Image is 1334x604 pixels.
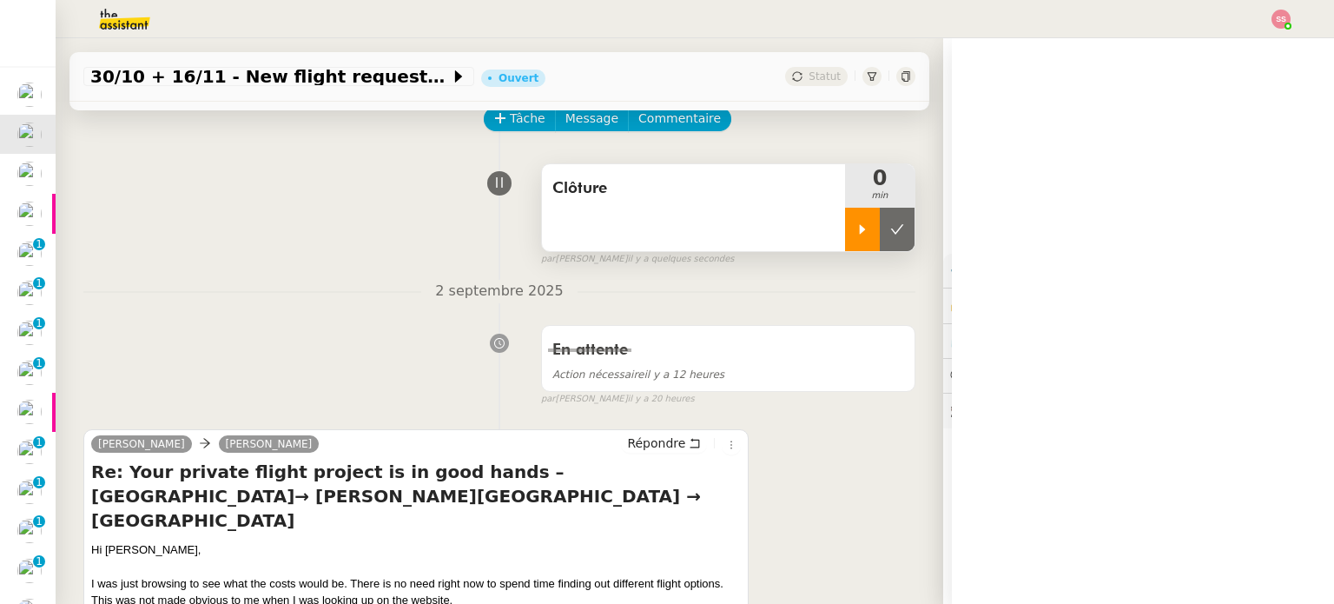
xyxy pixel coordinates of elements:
span: 30/10 + 16/11 - New flight request - [PERSON_NAME] [90,68,450,85]
span: Tâche [510,109,545,129]
p: 1 [36,277,43,293]
h4: Re: Your private flight project is in good hands – [GEOGRAPHIC_DATA]→ [PERSON_NAME][GEOGRAPHIC_DA... [91,460,741,533]
button: Tâche [484,107,556,131]
img: users%2FC9SBsJ0duuaSgpQFj5LgoEX8n0o2%2Favatar%2Fec9d51b8-9413-4189-adfb-7be4d8c96a3c [17,440,42,464]
span: min [845,189,915,203]
div: Ouvert [499,73,538,83]
img: users%2FC9SBsJ0duuaSgpQFj5LgoEX8n0o2%2Favatar%2Fec9d51b8-9413-4189-adfb-7be4d8c96a3c [17,480,42,504]
img: users%2FUQAb0KOQcGeNVnssJf9NPUNij7Q2%2Favatar%2F2b208627-fdf6-43a8-9947-4b7c303c77f2 [17,400,42,424]
nz-badge-sup: 1 [33,238,45,250]
span: 0 [845,168,915,189]
span: Message [565,109,618,129]
div: 🕵️Autres demandes en cours 19 [943,394,1334,428]
img: svg [1271,10,1291,29]
span: Action nécessaire [552,368,644,381]
a: [PERSON_NAME] [219,436,320,452]
span: il y a 12 heures [552,368,724,381]
nz-badge-sup: 1 [33,357,45,369]
span: il y a 20 heures [628,392,695,407]
span: ⏲️ [950,334,1070,348]
div: ⚙️Procédures [943,254,1334,288]
img: users%2F1PNv5soDtMeKgnH5onPMHqwjzQn1%2Favatar%2Fd0f44614-3c2d-49b8-95e9-0356969fcfd1 [17,162,42,186]
div: 🔐Données client [943,289,1334,322]
a: [PERSON_NAME] [91,436,192,452]
img: users%2FC9SBsJ0duuaSgpQFj5LgoEX8n0o2%2Favatar%2Fec9d51b8-9413-4189-adfb-7be4d8c96a3c [17,519,42,543]
span: 🔐 [950,295,1063,315]
div: 💬Commentaires [943,359,1334,393]
nz-badge-sup: 1 [33,476,45,488]
span: ⚙️ [950,261,1040,281]
button: Commentaire [628,107,731,131]
span: Statut [809,70,841,83]
span: 💬 [950,368,1061,382]
span: En attente [552,342,628,358]
span: par [541,252,556,267]
nz-badge-sup: 1 [33,515,45,528]
nz-badge-sup: 1 [33,436,45,448]
img: users%2FC9SBsJ0duuaSgpQFj5LgoEX8n0o2%2Favatar%2Fec9d51b8-9413-4189-adfb-7be4d8c96a3c [17,321,42,345]
nz-badge-sup: 1 [33,277,45,289]
p: 1 [36,515,43,531]
nz-badge-sup: 1 [33,555,45,567]
span: Clôture [552,176,835,202]
span: Commentaire [638,109,721,129]
img: users%2FC9SBsJ0duuaSgpQFj5LgoEX8n0o2%2Favatar%2Fec9d51b8-9413-4189-adfb-7be4d8c96a3c [17,281,42,305]
img: users%2FC9SBsJ0duuaSgpQFj5LgoEX8n0o2%2Favatar%2Fec9d51b8-9413-4189-adfb-7be4d8c96a3c [17,361,42,385]
p: 1 [36,317,43,333]
p: 1 [36,555,43,571]
nz-badge-sup: 1 [33,317,45,329]
p: 1 [36,436,43,452]
span: par [541,392,556,407]
small: [PERSON_NAME] [541,392,695,407]
img: users%2FSoHiyPZ6lTh48rkksBJmVXB4Fxh1%2Favatar%2F784cdfc3-6442-45b8-8ed3-42f1cc9271a4 [17,83,42,107]
div: ⏲️Tâches 5:08 [943,324,1334,358]
p: 1 [36,238,43,254]
small: [PERSON_NAME] [541,252,735,267]
img: users%2FC9SBsJ0duuaSgpQFj5LgoEX8n0o2%2Favatar%2Fec9d51b8-9413-4189-adfb-7be4d8c96a3c [17,123,42,147]
span: il y a quelques secondes [628,252,735,267]
img: users%2FC9SBsJ0duuaSgpQFj5LgoEX8n0o2%2Favatar%2Fec9d51b8-9413-4189-adfb-7be4d8c96a3c [17,559,42,583]
span: Répondre [627,435,685,452]
span: 🕵️ [950,403,1173,417]
p: 1 [36,357,43,373]
img: users%2FCk7ZD5ubFNWivK6gJdIkoi2SB5d2%2Favatar%2F3f84dbb7-4157-4842-a987-fca65a8b7a9a [17,242,42,266]
img: users%2F1PNv5soDtMeKgnH5onPMHqwjzQn1%2Favatar%2Fd0f44614-3c2d-49b8-95e9-0356969fcfd1 [17,202,42,226]
span: 2 septembre 2025 [421,280,577,303]
button: Répondre [621,434,707,453]
p: 1 [36,476,43,492]
button: Message [555,107,629,131]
